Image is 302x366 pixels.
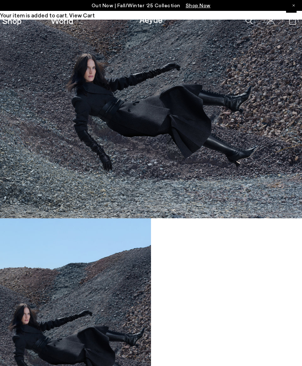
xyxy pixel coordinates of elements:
p: Out Now | Fall/Winter ‘25 Collection [92,2,211,9]
a: 1 [289,17,296,25]
a: Aeyde [139,14,163,25]
span: 1 [296,19,300,23]
a: Shop [2,16,22,25]
a: World [51,16,73,25]
span: Navigate to /collections/new-in [186,2,211,8]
